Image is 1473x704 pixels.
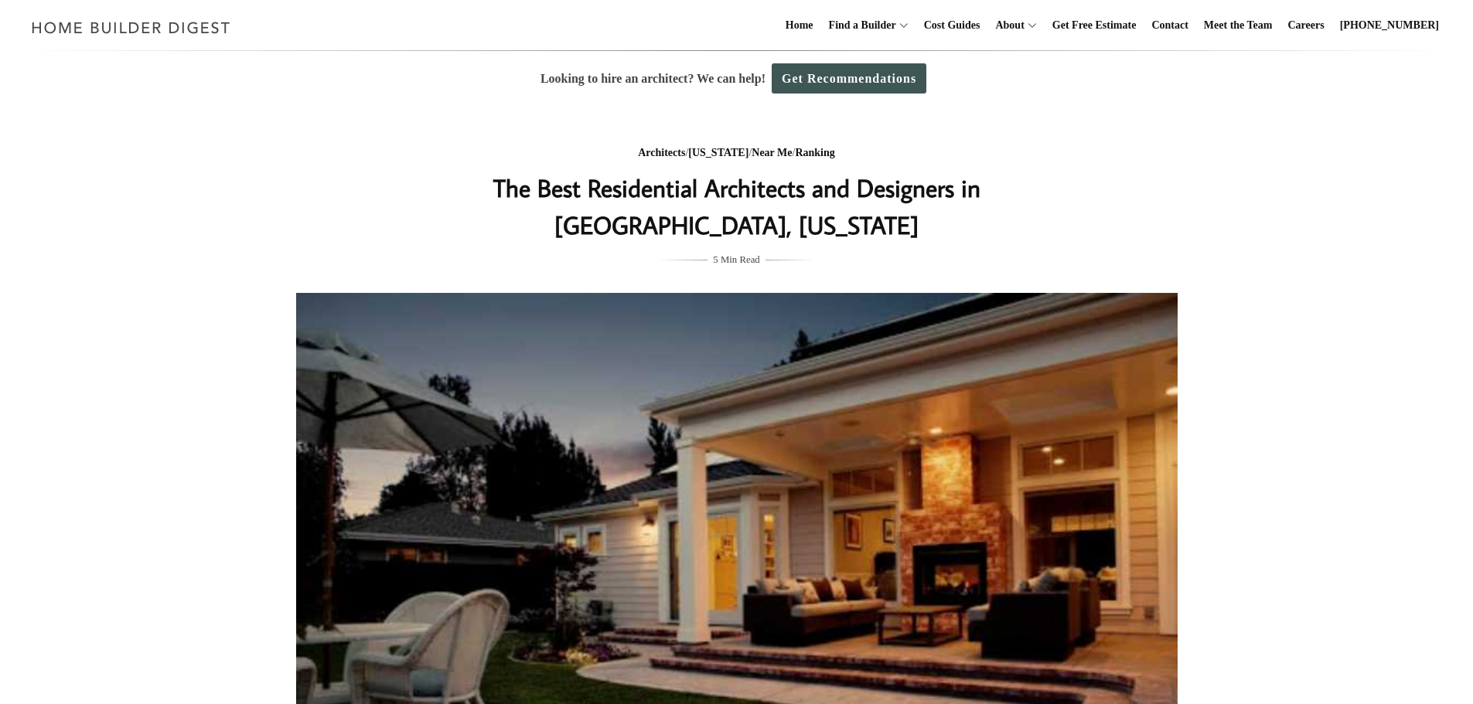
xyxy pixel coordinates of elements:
a: Ranking [795,147,834,158]
a: Architects [638,147,685,158]
img: Home Builder Digest [25,12,237,43]
a: [US_STATE] [688,147,748,158]
a: Get Free Estimate [1046,1,1143,50]
div: / / / [428,144,1045,163]
a: About [989,1,1024,50]
a: [PHONE_NUMBER] [1334,1,1445,50]
a: Get Recommendations [772,63,926,94]
a: Contact [1145,1,1194,50]
a: Cost Guides [918,1,987,50]
a: Meet the Team [1198,1,1279,50]
span: 5 Min Read [713,251,759,268]
a: Near Me [752,147,792,158]
a: Home [779,1,820,50]
a: Find a Builder [823,1,896,50]
a: Careers [1282,1,1331,50]
h1: The Best Residential Architects and Designers in [GEOGRAPHIC_DATA], [US_STATE] [428,169,1045,243]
